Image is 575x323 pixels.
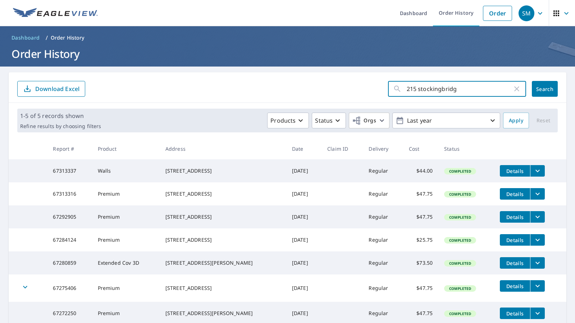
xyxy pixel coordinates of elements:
td: Premium [92,205,160,228]
td: 67280859 [47,251,92,274]
th: Product [92,138,160,159]
button: filesDropdownBtn-67313316 [530,188,545,200]
nav: breadcrumb [9,32,566,44]
span: Details [504,214,526,220]
div: [STREET_ADDRESS] [165,285,280,292]
td: Premium [92,182,160,205]
button: detailsBtn-67313316 [500,188,530,200]
div: SM [519,5,534,21]
p: Download Excel [35,85,79,93]
span: Completed [445,215,475,220]
div: [STREET_ADDRESS] [165,213,280,220]
td: 67313337 [47,159,92,182]
div: [STREET_ADDRESS][PERSON_NAME] [165,310,280,317]
td: [DATE] [286,159,321,182]
td: [DATE] [286,228,321,251]
td: 67284124 [47,228,92,251]
th: Report # [47,138,92,159]
button: detailsBtn-67284124 [500,234,530,246]
td: $73.50 [403,251,438,274]
input: Address, Report #, Claim ID, etc. [407,79,512,99]
a: Dashboard [9,32,43,44]
h1: Order History [9,46,566,61]
td: Walls [92,159,160,182]
button: filesDropdownBtn-67292905 [530,211,545,223]
span: Search [538,86,552,92]
button: Search [532,81,558,97]
td: Regular [363,274,403,302]
button: filesDropdownBtn-67313337 [530,165,545,177]
th: Status [438,138,494,159]
th: Date [286,138,321,159]
button: filesDropdownBtn-67272250 [530,308,545,319]
p: Order History [51,34,85,41]
td: $25.75 [403,228,438,251]
td: Regular [363,251,403,274]
span: Details [504,283,526,290]
span: Details [504,260,526,267]
td: 67292905 [47,205,92,228]
button: Download Excel [17,81,85,97]
td: [DATE] [286,205,321,228]
span: Completed [445,238,475,243]
th: Cost [403,138,438,159]
td: Premium [92,228,160,251]
a: Order [483,6,512,21]
button: detailsBtn-67275406 [500,280,530,292]
div: [STREET_ADDRESS][PERSON_NAME] [165,259,280,267]
td: $44.00 [403,159,438,182]
button: Status [312,113,346,128]
button: Products [267,113,309,128]
div: [STREET_ADDRESS] [165,190,280,197]
span: Completed [445,169,475,174]
span: Completed [445,261,475,266]
td: $47.75 [403,182,438,205]
span: Details [504,168,526,174]
button: detailsBtn-67292905 [500,211,530,223]
span: Orgs [352,116,376,125]
button: detailsBtn-67280859 [500,257,530,269]
td: Regular [363,205,403,228]
p: Status [315,116,333,125]
span: Details [504,310,526,317]
td: Regular [363,182,403,205]
td: 67275406 [47,274,92,302]
span: Details [504,191,526,197]
img: EV Logo [13,8,98,19]
td: Regular [363,228,403,251]
td: [DATE] [286,251,321,274]
div: [STREET_ADDRESS] [165,236,280,244]
p: Products [270,116,296,125]
td: $47.75 [403,205,438,228]
p: Last year [404,114,488,127]
th: Delivery [363,138,403,159]
span: Completed [445,192,475,197]
p: Refine results by choosing filters [20,123,101,129]
button: filesDropdownBtn-67280859 [530,257,545,269]
div: [STREET_ADDRESS] [165,167,280,174]
td: Premium [92,274,160,302]
td: $47.75 [403,274,438,302]
button: filesDropdownBtn-67275406 [530,280,545,292]
button: Orgs [349,113,389,128]
td: [DATE] [286,274,321,302]
span: Details [504,237,526,244]
span: Dashboard [12,34,40,41]
p: 1-5 of 5 records shown [20,112,101,120]
td: Extended Cov 3D [92,251,160,274]
th: Claim ID [321,138,363,159]
span: Completed [445,311,475,316]
span: Apply [509,116,523,125]
button: filesDropdownBtn-67284124 [530,234,545,246]
span: Completed [445,286,475,291]
button: Last year [392,113,500,128]
li: / [46,33,48,42]
button: detailsBtn-67272250 [500,308,530,319]
button: detailsBtn-67313337 [500,165,530,177]
td: 67313316 [47,182,92,205]
th: Address [160,138,286,159]
td: [DATE] [286,182,321,205]
td: Regular [363,159,403,182]
button: Apply [503,113,529,128]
